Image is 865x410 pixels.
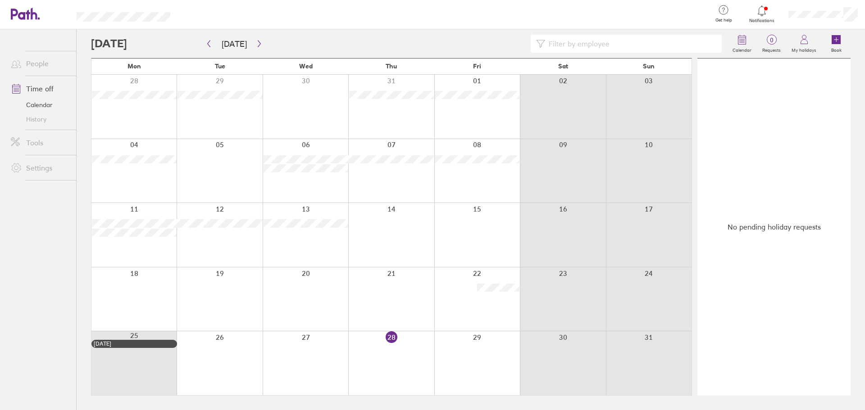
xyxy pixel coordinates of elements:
button: [DATE] [214,36,254,51]
span: Tue [215,63,225,70]
a: Notifications [747,5,777,23]
div: [DATE] [94,341,175,347]
a: Tools [4,134,76,152]
span: Notifications [747,18,777,23]
span: Sat [558,63,568,70]
a: Calendar [727,29,757,58]
div: No pending holiday requests [697,59,851,396]
a: Time off [4,80,76,98]
a: Calendar [4,98,76,112]
a: Settings [4,159,76,177]
a: Book [822,29,851,58]
a: People [4,54,76,72]
span: 0 [757,36,786,44]
a: 0Requests [757,29,786,58]
label: Requests [757,45,786,53]
label: Book [826,45,847,53]
span: Get help [709,18,738,23]
span: Wed [299,63,313,70]
span: Fri [473,63,481,70]
a: History [4,112,76,126]
span: Sun [643,63,655,70]
label: My holidays [786,45,822,53]
span: Mon [127,63,141,70]
a: My holidays [786,29,822,58]
label: Calendar [727,45,757,53]
input: Filter by employee [545,35,716,52]
span: Thu [386,63,397,70]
